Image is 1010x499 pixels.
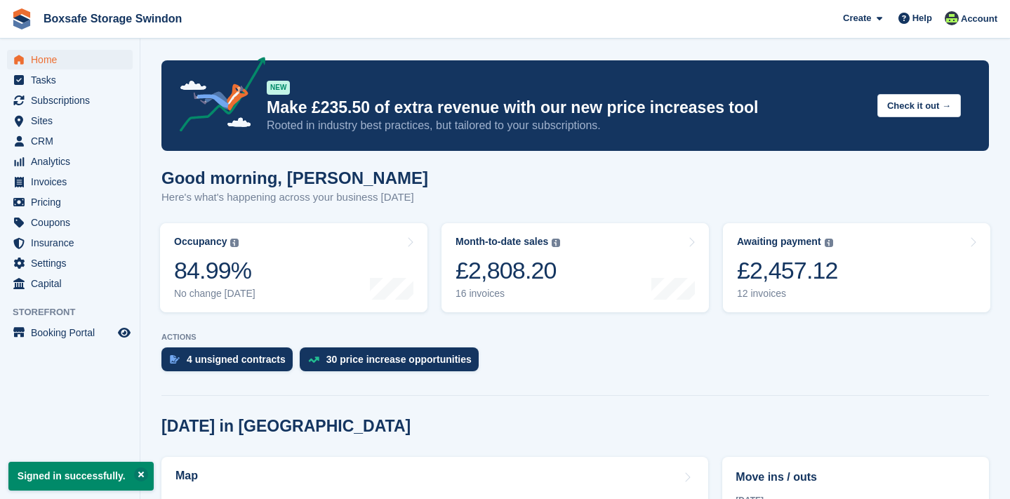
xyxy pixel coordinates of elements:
[552,239,560,247] img: icon-info-grey-7440780725fd019a000dd9b08b2336e03edf1995a4989e88bcd33f0948082b44.svg
[7,213,133,232] a: menu
[175,470,198,482] h2: Map
[877,94,961,117] button: Check it out →
[13,305,140,319] span: Storefront
[161,417,411,436] h2: [DATE] in [GEOGRAPHIC_DATA]
[168,57,266,137] img: price-adjustments-announcement-icon-8257ccfd72463d97f412b2fc003d46551f7dbcb40ab6d574587a9cd5c0d94...
[38,7,187,30] a: Boxsafe Storage Swindon
[230,239,239,247] img: icon-info-grey-7440780725fd019a000dd9b08b2336e03edf1995a4989e88bcd33f0948082b44.svg
[912,11,932,25] span: Help
[825,239,833,247] img: icon-info-grey-7440780725fd019a000dd9b08b2336e03edf1995a4989e88bcd33f0948082b44.svg
[161,347,300,378] a: 4 unsigned contracts
[7,192,133,212] a: menu
[31,131,115,151] span: CRM
[161,333,989,342] p: ACTIONS
[737,256,838,285] div: £2,457.12
[267,81,290,95] div: NEW
[31,323,115,342] span: Booking Portal
[441,223,709,312] a: Month-to-date sales £2,808.20 16 invoices
[7,233,133,253] a: menu
[326,354,472,365] div: 30 price increase opportunities
[300,347,486,378] a: 30 price increase opportunities
[843,11,871,25] span: Create
[174,236,227,248] div: Occupancy
[7,152,133,171] a: menu
[31,233,115,253] span: Insurance
[31,91,115,110] span: Subscriptions
[174,256,255,285] div: 84.99%
[308,357,319,363] img: price_increase_opportunities-93ffe204e8149a01c8c9dc8f82e8f89637d9d84a8eef4429ea346261dce0b2c0.svg
[160,223,427,312] a: Occupancy 84.99% No change [DATE]
[116,324,133,341] a: Preview store
[31,253,115,273] span: Settings
[7,91,133,110] a: menu
[170,355,180,364] img: contract_signature_icon-13c848040528278c33f63329250d36e43548de30e8caae1d1a13099fd9432cc5.svg
[31,274,115,293] span: Capital
[723,223,990,312] a: Awaiting payment £2,457.12 12 invoices
[7,50,133,69] a: menu
[7,274,133,293] a: menu
[31,70,115,90] span: Tasks
[31,172,115,192] span: Invoices
[737,288,838,300] div: 12 invoices
[7,172,133,192] a: menu
[7,131,133,151] a: menu
[736,469,976,486] h2: Move ins / outs
[7,70,133,90] a: menu
[737,236,821,248] div: Awaiting payment
[11,8,32,29] img: stora-icon-8386f47178a22dfd0bd8f6a31ec36ba5ce8667c1dd55bd0f319d3a0aa187defe.svg
[31,152,115,171] span: Analytics
[31,213,115,232] span: Coupons
[161,168,428,187] h1: Good morning, [PERSON_NAME]
[456,288,560,300] div: 16 invoices
[945,11,959,25] img: Julia Matthews
[7,111,133,131] a: menu
[174,288,255,300] div: No change [DATE]
[8,462,154,491] p: Signed in successfully.
[7,253,133,273] a: menu
[456,256,560,285] div: £2,808.20
[961,12,997,26] span: Account
[267,118,866,133] p: Rooted in industry best practices, but tailored to your subscriptions.
[31,111,115,131] span: Sites
[187,354,286,365] div: 4 unsigned contracts
[31,192,115,212] span: Pricing
[267,98,866,118] p: Make £235.50 of extra revenue with our new price increases tool
[7,323,133,342] a: menu
[456,236,548,248] div: Month-to-date sales
[161,189,428,206] p: Here's what's happening across your business [DATE]
[31,50,115,69] span: Home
